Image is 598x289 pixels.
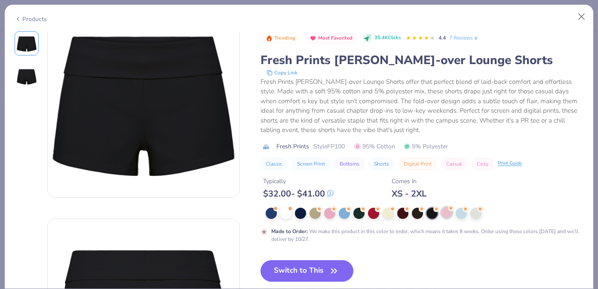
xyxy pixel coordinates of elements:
[261,33,300,44] button: Badge Button
[292,158,330,170] button: Screen Print
[392,177,426,186] div: Comes In
[449,34,479,42] a: 7 Reviews
[261,52,584,68] div: Fresh Prints [PERSON_NAME]-over Lounge Shorts
[404,142,448,151] span: 5% Polyester
[334,158,365,170] button: Bottoms
[406,31,435,45] div: 4.4 Stars
[498,160,522,167] div: Print Guide
[374,34,401,42] span: 35.4K Clicks
[305,33,357,44] button: Badge Button
[264,68,300,77] button: copy to clipboard
[318,36,353,40] span: Most Favorited
[369,158,394,170] button: Shorts
[392,188,426,199] div: XS - 2XL
[313,142,345,151] span: Style FP100
[441,158,467,170] button: Casual
[573,9,590,25] button: Close
[261,143,272,150] img: brand logo
[271,228,308,235] strong: Made to Order :
[261,77,584,135] div: Fresh Prints [PERSON_NAME]-over Lounge Shorts offer that perfect blend of laid-back comfort and e...
[271,228,584,243] div: We make this product in this color to order, which means it takes 8 weeks. Order using these colo...
[266,35,273,42] img: Trending sort
[399,158,437,170] button: Digital Print
[261,260,354,282] button: Switch to This
[354,142,395,151] span: 95% Cotton
[263,188,334,199] div: $ 32.00 - $ 41.00
[16,33,37,54] img: Front
[48,6,239,197] img: Front
[263,177,334,186] div: Typically
[15,15,47,24] div: Products
[439,34,446,41] span: 4.4
[310,35,316,42] img: Most Favorited sort
[276,142,309,151] span: Fresh Prints
[16,66,37,86] img: Back
[274,36,295,40] span: Trending
[261,158,288,170] button: Classic
[472,158,494,170] button: Cozy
